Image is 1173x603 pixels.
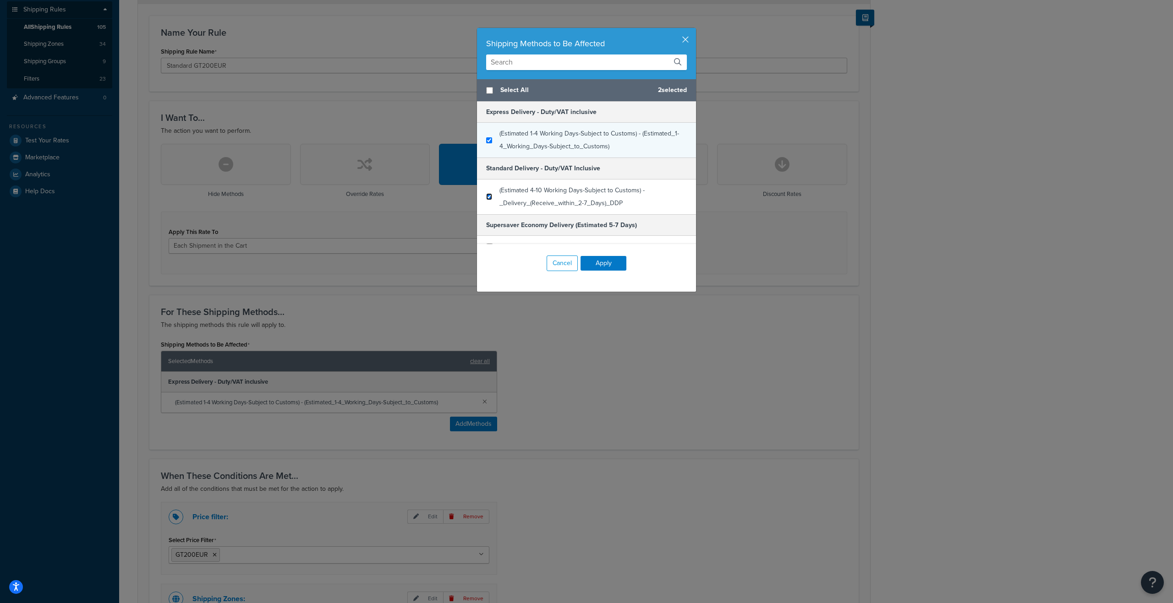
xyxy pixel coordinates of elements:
[581,256,626,271] button: Apply
[500,242,667,251] span: (Estimated 5-7 Days) - _(receive_within_5-7_Working_Days)
[547,255,578,271] button: Cancel
[477,214,696,236] h5: Supersaver Economy Delivery (Estimated 5-7 Days)
[477,79,696,102] div: 2 selected
[499,185,645,208] span: (Estimated 4-10 Working Days-Subject to Customs) - _Delivery_(Receive_within_2-7_Days)_DDP
[477,102,696,123] h5: Express Delivery - Duty/VAT inclusive
[500,84,651,97] span: Select All
[477,158,696,179] h5: Standard Delivery - Duty/VAT Inclusive
[499,129,679,151] span: (Estimated 1-4 Working Days-Subject to Customs) - (Estimated_1-4_Working_Days-Subject_to_Customs)
[486,37,687,50] div: Shipping Methods to Be Affected
[486,54,687,70] input: Search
